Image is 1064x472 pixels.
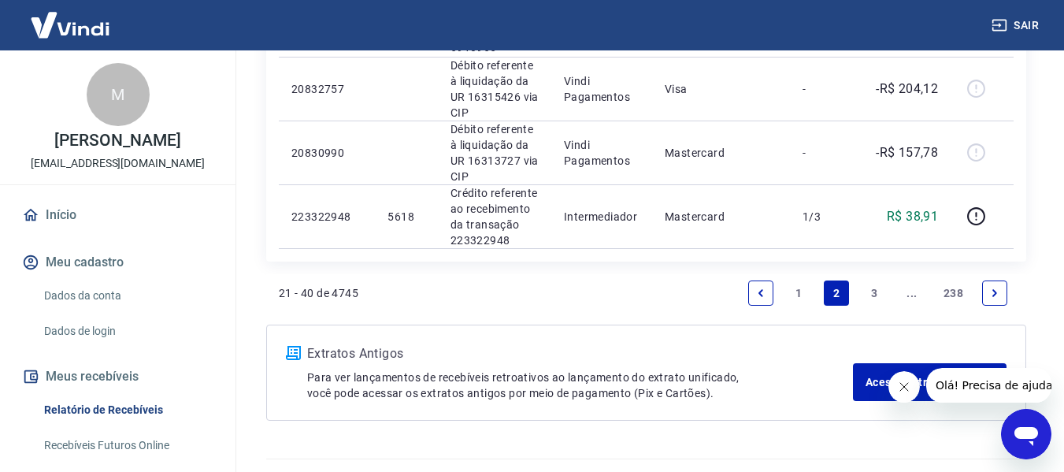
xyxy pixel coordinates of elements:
a: Page 1 [786,281,811,306]
p: Vindi Pagamentos [564,137,640,169]
button: Meu cadastro [19,245,217,280]
p: 5618 [387,209,424,225]
img: ícone [286,346,301,360]
a: Jump forward [899,281,925,306]
img: Vindi [19,1,121,49]
a: Next page [982,281,1007,306]
ul: Pagination [742,274,1014,312]
iframe: Fechar mensagem [888,371,920,403]
span: Olá! Precisa de ajuda? [9,11,132,24]
a: Relatório de Recebíveis [38,394,217,426]
p: R$ 38,91 [887,207,938,226]
button: Meus recebíveis [19,359,217,394]
a: Início [19,198,217,232]
p: Débito referente à liquidação da UR 16315426 via CIP [450,58,539,121]
div: M [87,63,150,126]
p: Mastercard [665,209,777,225]
p: Mastercard [665,145,777,161]
p: Intermediador [564,209,640,225]
p: Vindi Pagamentos [564,73,640,105]
p: -R$ 157,78 [876,143,938,162]
p: [EMAIL_ADDRESS][DOMAIN_NAME] [31,155,205,172]
p: - [803,81,849,97]
a: Dados da conta [38,280,217,312]
p: 21 - 40 de 4745 [279,285,358,301]
iframe: Botão para abrir a janela de mensagens [1001,409,1051,459]
a: Previous page [748,281,773,306]
p: Visa [665,81,777,97]
p: Débito referente à liquidação da UR 16313727 via CIP [450,121,539,184]
p: 20830990 [291,145,362,161]
p: Para ver lançamentos de recebíveis retroativos ao lançamento do extrato unificado, você pode aces... [307,370,853,401]
p: 223322948 [291,209,362,225]
p: Crédito referente ao recebimento da transação 223322948 [450,185,539,248]
button: Sair [988,11,1045,40]
p: - [803,145,849,161]
a: Acesse Extratos Antigos [853,363,1007,401]
iframe: Mensagem da empresa [926,368,1051,403]
a: Recebíveis Futuros Online [38,429,217,462]
p: [PERSON_NAME] [54,132,180,149]
p: -R$ 204,12 [876,80,938,98]
a: Page 238 [937,281,969,306]
a: Dados de login [38,315,217,347]
p: 20832757 [291,81,362,97]
a: Page 2 is your current page [824,281,849,306]
p: 1/3 [803,209,849,225]
a: Page 3 [862,281,887,306]
p: Extratos Antigos [307,344,853,363]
